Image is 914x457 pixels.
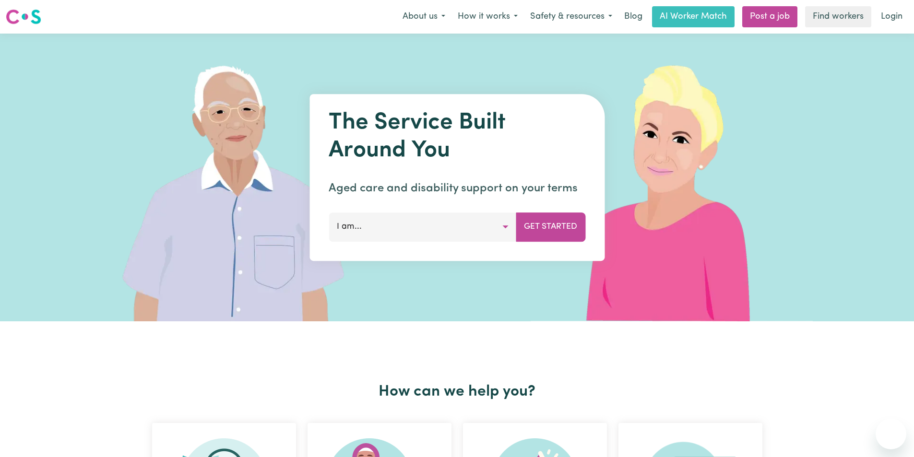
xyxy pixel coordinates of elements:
[329,109,585,164] h1: The Service Built Around You
[516,212,585,241] button: Get Started
[329,212,516,241] button: I am...
[329,180,585,197] p: Aged care and disability support on your terms
[451,7,524,27] button: How it works
[6,8,41,25] img: Careseekers logo
[396,7,451,27] button: About us
[618,6,648,27] a: Blog
[875,6,908,27] a: Login
[146,383,768,401] h2: How can we help you?
[805,6,871,27] a: Find workers
[876,419,906,449] iframe: Button to launch messaging window
[524,7,618,27] button: Safety & resources
[742,6,797,27] a: Post a job
[652,6,735,27] a: AI Worker Match
[6,6,41,28] a: Careseekers logo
